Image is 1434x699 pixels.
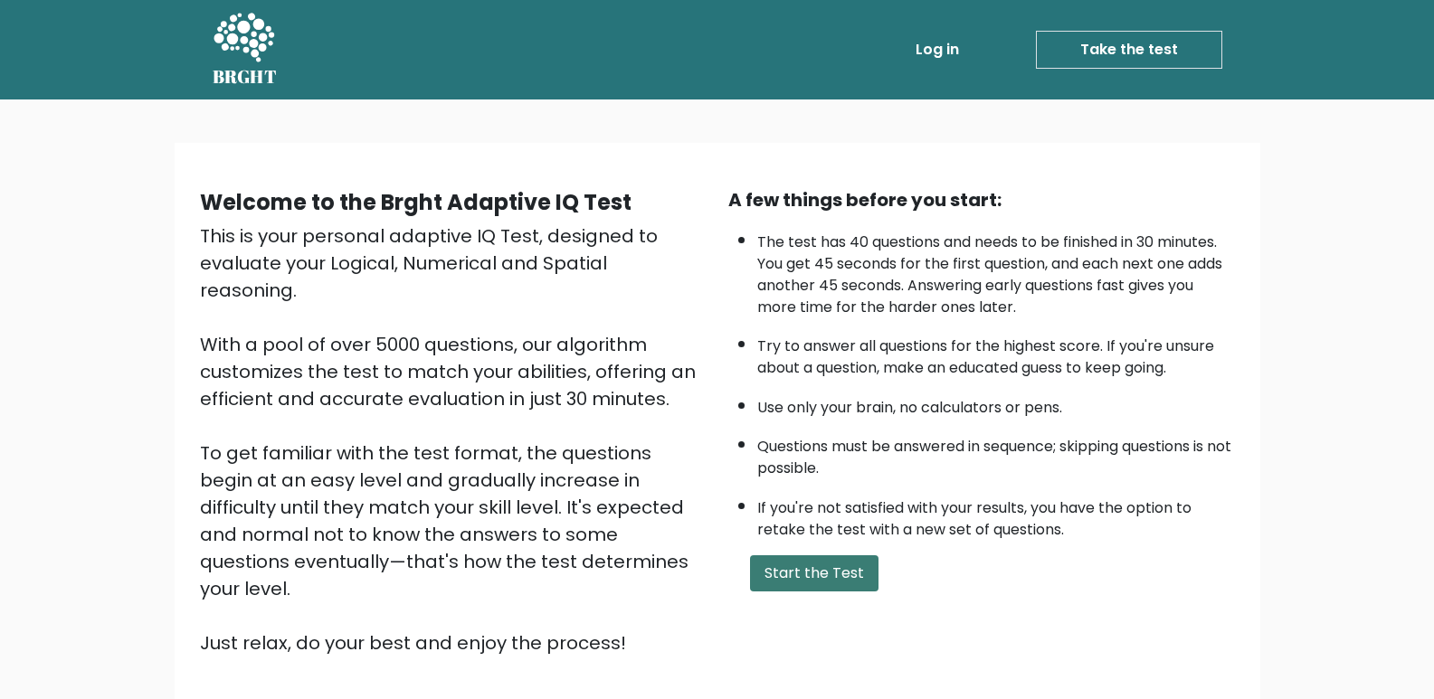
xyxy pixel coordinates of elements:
[757,326,1235,379] li: Try to answer all questions for the highest score. If you're unsure about a question, make an edu...
[200,187,632,217] b: Welcome to the Brght Adaptive IQ Test
[908,32,966,68] a: Log in
[750,555,878,591] button: Start the Test
[728,186,1235,213] div: A few things before you start:
[213,7,278,92] a: BRGHT
[757,222,1235,318] li: The test has 40 questions and needs to be finished in 30 minutes. You get 45 seconds for the firs...
[757,427,1235,479] li: Questions must be answered in sequence; skipping questions is not possible.
[213,66,278,88] h5: BRGHT
[200,222,707,656] div: This is your personal adaptive IQ Test, designed to evaluate your Logical, Numerical and Spatial ...
[1036,31,1222,69] a: Take the test
[757,388,1235,419] li: Use only your brain, no calculators or pens.
[757,488,1235,541] li: If you're not satisfied with your results, you have the option to retake the test with a new set ...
